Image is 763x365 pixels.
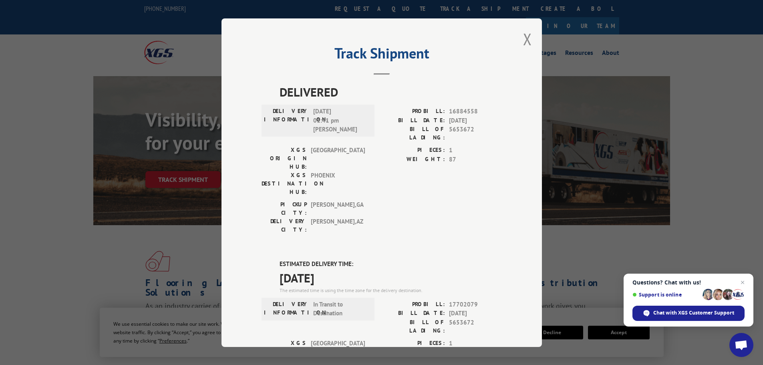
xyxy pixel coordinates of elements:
label: PROBILL: [382,300,445,309]
label: PIECES: [382,339,445,348]
label: PIECES: [382,146,445,155]
span: In Transit to Destination [313,300,367,318]
span: [GEOGRAPHIC_DATA] [311,339,365,364]
div: Open chat [729,333,753,357]
span: [DATE] 01:41 pm [PERSON_NAME] [313,107,367,134]
label: BILL OF LADING: [382,125,445,142]
span: [DATE] [280,268,502,286]
span: 17702079 [449,300,502,309]
span: 1 [449,339,502,348]
span: [GEOGRAPHIC_DATA] [311,146,365,171]
label: XGS DESTINATION HUB: [262,171,307,196]
label: DELIVERY INFORMATION: [264,107,309,134]
label: XGS ORIGIN HUB: [262,339,307,364]
span: 87 [449,155,502,164]
span: [PERSON_NAME] , AZ [311,217,365,234]
span: [PERSON_NAME] , GA [311,200,365,217]
button: Close modal [523,28,532,50]
label: ESTIMATED DELIVERY TIME: [280,260,502,269]
span: Support is online [632,292,700,298]
h2: Track Shipment [262,48,502,63]
label: DELIVERY CITY: [262,217,307,234]
div: The estimated time is using the time zone for the delivery destination. [280,286,502,294]
label: XGS ORIGIN HUB: [262,146,307,171]
label: DELIVERY INFORMATION: [264,300,309,318]
span: [DATE] [449,309,502,318]
span: Questions? Chat with us! [632,279,745,286]
span: Close chat [738,278,747,287]
label: BILL OF LADING: [382,318,445,335]
span: 5653672 [449,125,502,142]
label: WEIGHT: [382,155,445,164]
div: Chat with XGS Customer Support [632,306,745,321]
span: PHOENIX [311,171,365,196]
span: Chat with XGS Customer Support [653,309,734,317]
span: 5653672 [449,318,502,335]
span: 1 [449,146,502,155]
span: [DATE] [449,116,502,125]
label: PICKUP CITY: [262,200,307,217]
label: BILL DATE: [382,116,445,125]
label: PROBILL: [382,107,445,116]
span: 16884558 [449,107,502,116]
span: DELIVERED [280,83,502,101]
label: BILL DATE: [382,309,445,318]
